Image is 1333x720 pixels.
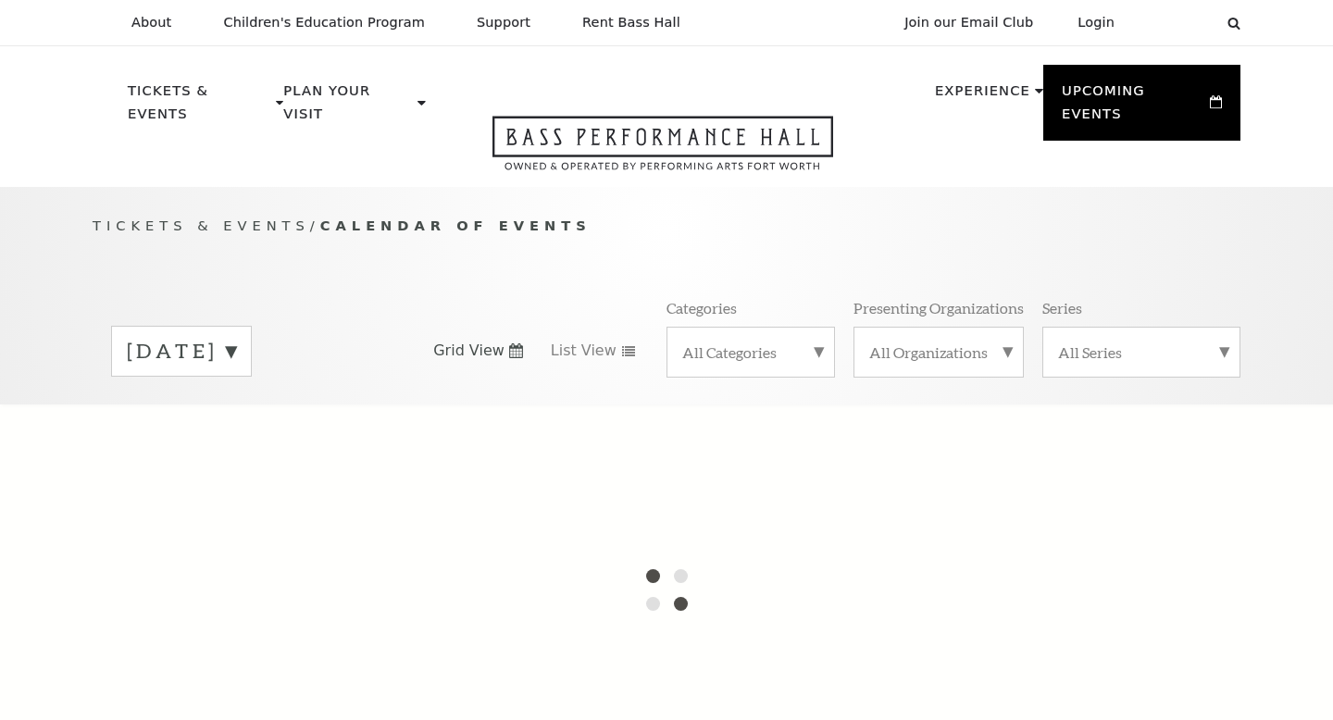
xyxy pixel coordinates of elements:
[223,15,425,31] p: Children's Education Program
[127,337,236,366] label: [DATE]
[93,215,1240,238] p: /
[93,217,310,233] span: Tickets & Events
[682,342,819,362] label: All Categories
[433,341,505,361] span: Grid View
[582,15,680,31] p: Rent Bass Hall
[131,15,171,31] p: About
[1058,342,1225,362] label: All Series
[283,80,413,136] p: Plan Your Visit
[869,342,1008,362] label: All Organizations
[551,341,617,361] span: List View
[666,298,737,317] p: Categories
[128,80,271,136] p: Tickets & Events
[935,80,1030,113] p: Experience
[853,298,1024,317] p: Presenting Organizations
[1042,298,1082,317] p: Series
[1144,14,1210,31] select: Select:
[477,15,530,31] p: Support
[1062,80,1205,136] p: Upcoming Events
[320,217,592,233] span: Calendar of Events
